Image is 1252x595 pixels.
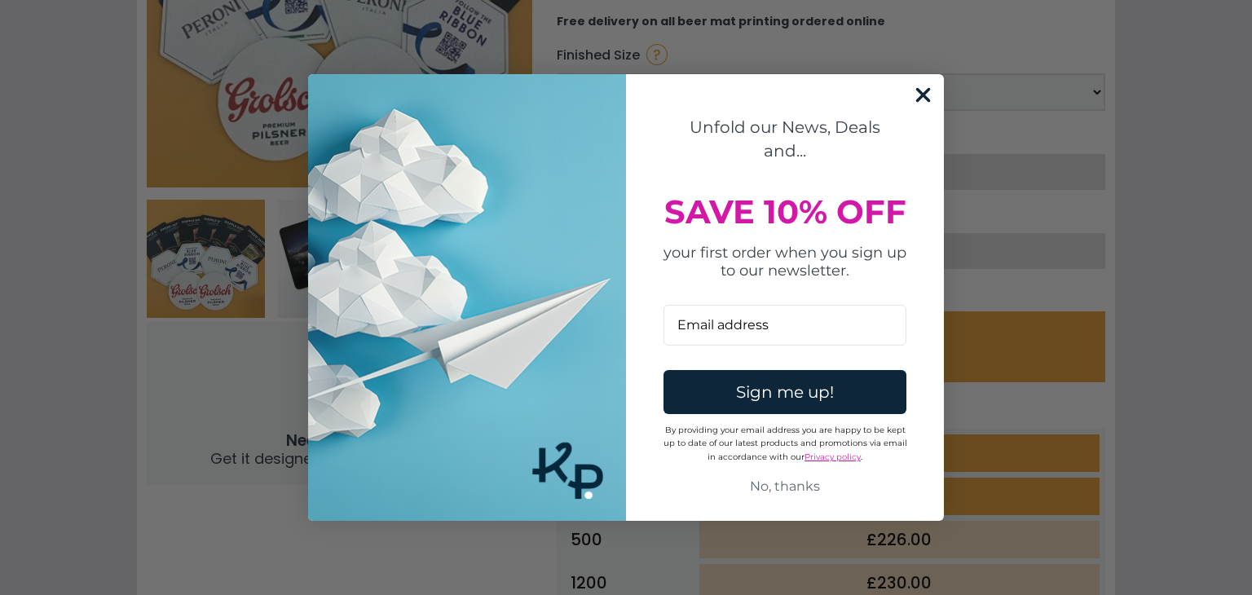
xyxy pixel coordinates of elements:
a: Privacy policy [805,452,861,462]
button: No, thanks [663,471,906,502]
img: Business Cards [308,74,626,521]
input: Email address [663,305,906,346]
span: SAVE 10% OFF [664,192,906,231]
span: By providing your email address you are happy to be kept up to date of our latest products and pr... [663,425,907,463]
span: your first order when you sign up to our newsletter. [663,244,906,280]
span: Unfold our News, Deals and... [690,117,880,161]
button: Close dialog [909,81,937,109]
button: Sign me up! [663,370,906,414]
